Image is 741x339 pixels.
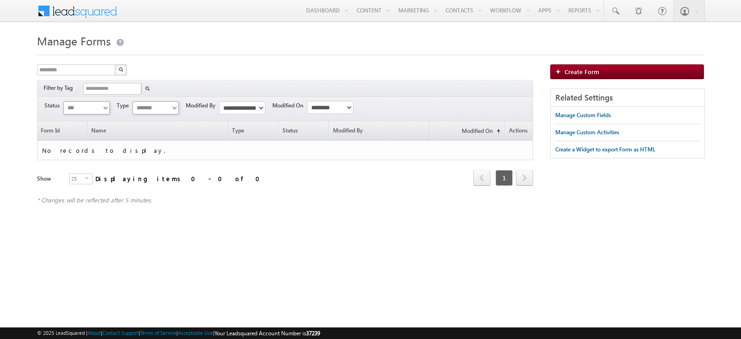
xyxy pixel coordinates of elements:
[516,171,533,186] a: next
[229,121,278,140] span: Type
[70,174,85,184] span: 25
[44,101,63,110] span: Status
[140,330,176,336] a: Terms of Service
[38,121,87,140] a: Form Id
[44,83,76,93] div: Filter by Tag
[272,101,307,110] span: Modified On
[88,121,228,140] a: Name
[516,170,533,186] span: next
[555,124,619,141] a: Manage Custom Activities
[329,121,429,140] a: Modified By
[555,107,611,124] a: Manage Custom Fields
[279,121,329,140] span: Status
[493,128,500,135] span: (sorted ascending)
[473,171,490,186] a: prev
[473,170,490,186] span: prev
[555,69,565,74] img: add_icon.png
[85,176,92,180] span: select
[119,67,123,72] img: Search
[88,330,101,336] a: About
[555,141,655,158] a: Create a Widget to export Form as HTML
[37,329,320,338] span: © 2025 LeadSquared | | | | |
[555,128,619,137] div: Manage Custom Activities
[37,175,62,183] div: Show
[117,101,132,110] span: Type
[37,33,111,48] span: Manage Forms
[565,68,599,75] span: Create Form
[430,121,505,140] a: Modified On(sorted ascending)
[37,141,533,161] td: No records to display.
[102,330,139,336] a: Contact Support
[178,330,213,336] a: Acceptable Use
[551,89,704,107] div: Related Settings
[37,196,533,204] div: * Changes will be reflected after 5 minutes.
[214,330,320,337] span: Your Leadsquared Account Number is
[555,145,655,154] div: Create a Widget to export Form as HTML
[555,111,611,119] div: Manage Custom Fields
[506,121,533,140] span: Actions
[145,86,150,91] img: Search
[186,101,219,110] span: Modified By
[306,330,320,337] span: 37239
[496,170,513,186] span: 1
[95,173,265,184] div: Displaying items 0 - 0 of 0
